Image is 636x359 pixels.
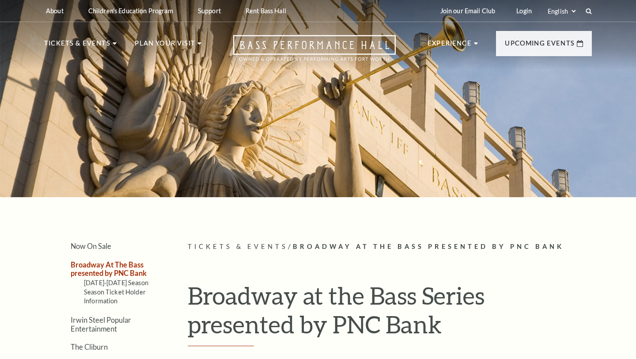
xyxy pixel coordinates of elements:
[505,38,575,54] p: Upcoming Events
[188,243,288,250] span: Tickets & Events
[246,7,286,15] p: Rent Bass Hall
[188,241,592,252] p: /
[198,7,221,15] p: Support
[71,316,131,332] a: Irwin Steel Popular Entertainment
[88,7,173,15] p: Children's Education Program
[71,260,147,277] a: Broadway At The Bass presented by PNC Bank
[546,7,577,15] select: Select:
[428,38,472,54] p: Experience
[71,242,111,250] a: Now On Sale
[293,243,564,250] span: Broadway At The Bass presented by PNC Bank
[44,38,110,54] p: Tickets & Events
[84,279,148,286] a: [DATE]-[DATE] Season
[71,343,108,351] a: The Cliburn
[188,281,592,346] h1: Broadway at the Bass Series presented by PNC Bank
[46,7,64,15] p: About
[135,38,195,54] p: Plan Your Visit
[84,288,146,305] a: Season Ticket Holder Information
